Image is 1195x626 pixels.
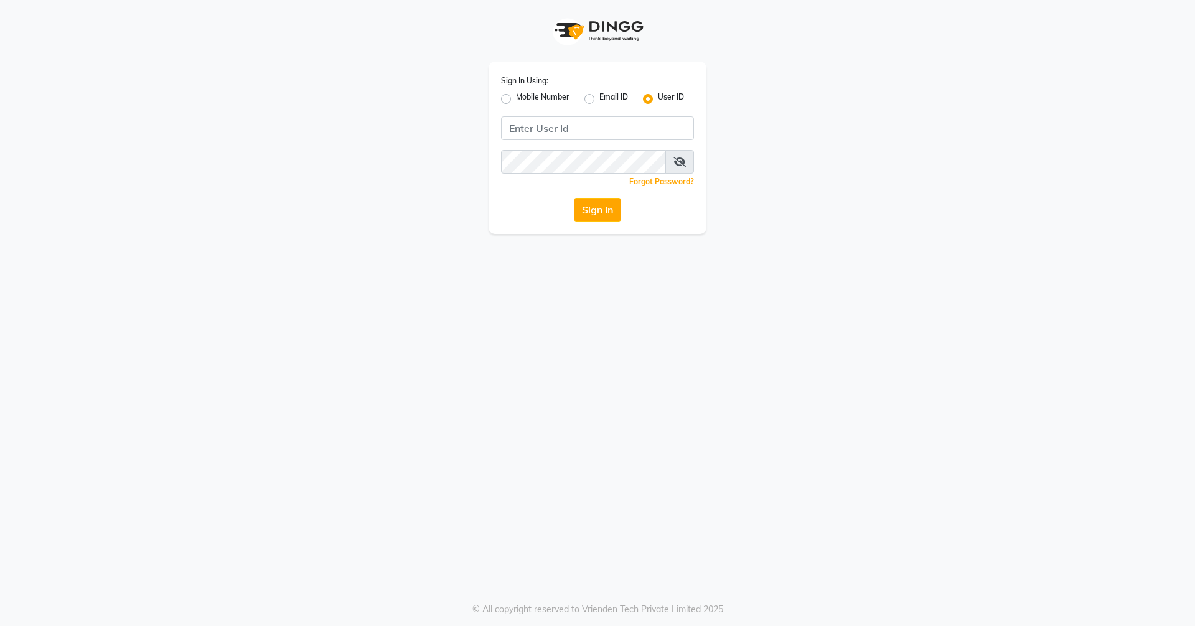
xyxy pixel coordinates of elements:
a: Forgot Password? [629,177,694,186]
label: Email ID [599,91,628,106]
button: Sign In [574,198,621,222]
input: Username [501,116,694,140]
img: logo1.svg [548,12,647,49]
label: Sign In Using: [501,75,548,86]
input: Username [501,150,666,174]
label: Mobile Number [516,91,569,106]
label: User ID [658,91,684,106]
